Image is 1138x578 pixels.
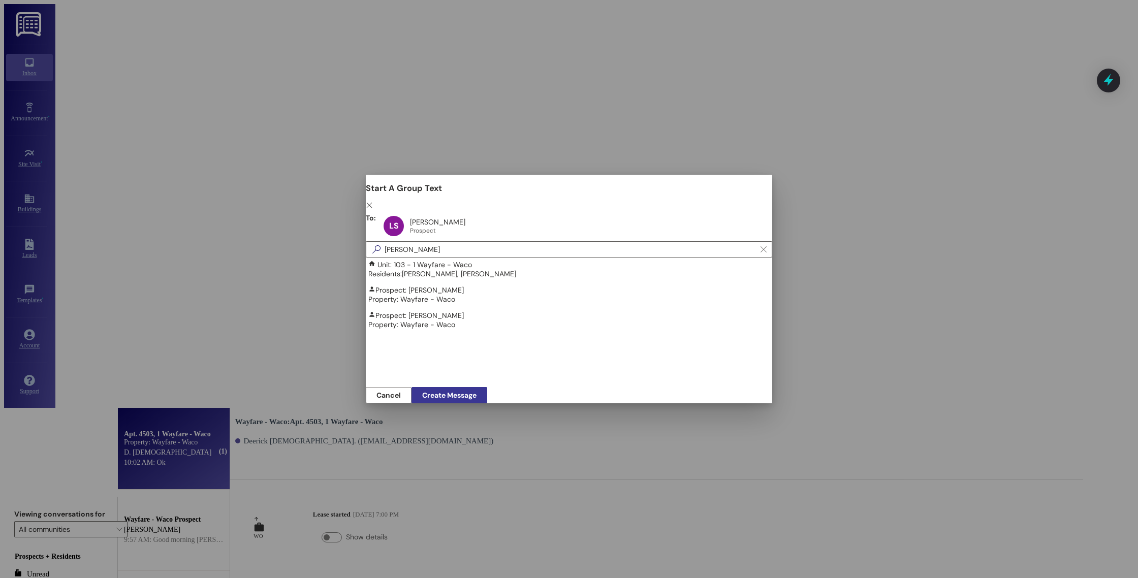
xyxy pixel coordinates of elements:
button: Clear text [755,242,772,257]
div: Residents: [PERSON_NAME], [PERSON_NAME] [368,269,775,278]
div: [PERSON_NAME] [410,217,465,227]
button: Create Message [412,387,487,403]
i:  [761,245,767,253]
div: Prospect: [PERSON_NAME]Property: Wayfare - Waco [366,285,775,311]
div: Prospect [410,227,436,235]
div: Property: Wayfare - Waco [368,295,775,304]
div: Unit: 103 - 1 Wayfare - WacoResidents:[PERSON_NAME], [PERSON_NAME] [366,260,775,285]
span: LS [389,220,399,231]
i:  [368,245,385,253]
button: Cancel [366,387,412,403]
div: Prospect: [PERSON_NAME]Property: Wayfare - Waco [366,311,775,336]
input: Search for any contact or apartment [385,242,755,256]
div: Prospect: [PERSON_NAME] [368,285,775,304]
span: Create Message [422,390,477,401]
h3: To: [366,213,376,222]
div: Property: Wayfare - Waco [368,320,775,329]
h3: Start A Group Text [366,183,772,194]
span: Cancel [376,390,401,401]
div: Prospect: [PERSON_NAME] [368,311,775,329]
div: Unit: 103 - 1 Wayfare - Waco [368,260,775,278]
i:  [366,202,373,209]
